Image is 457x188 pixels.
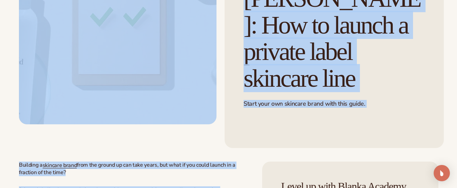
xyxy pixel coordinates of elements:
[434,165,450,181] div: Open Intercom Messenger
[19,161,235,176] span: from the ground up can take years, but what if you could launch in a fraction of the time?
[43,162,77,169] a: skincare brand
[244,100,365,108] span: Start your own skincare brand with this guide.
[19,161,43,169] span: Building a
